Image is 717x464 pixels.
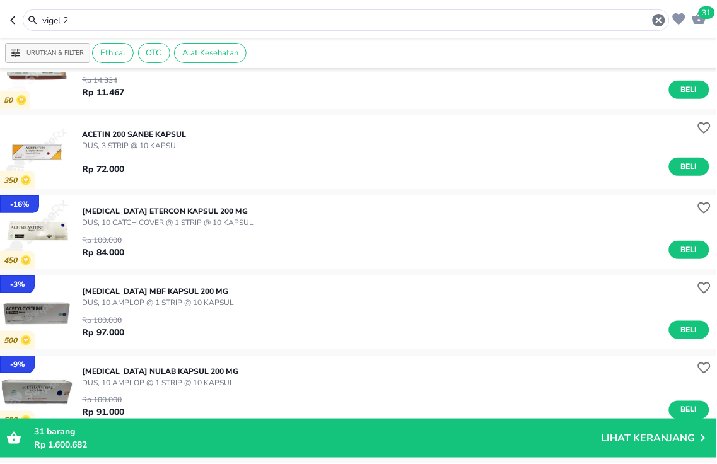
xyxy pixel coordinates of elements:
p: - 9 % [10,359,25,370]
span: Beli [679,323,700,337]
p: Rp 72.000 [82,163,124,176]
p: 500 [4,336,21,345]
button: 31 [689,8,707,27]
p: - 16 % [10,199,29,210]
p: Urutkan & Filter [26,49,84,58]
p: - 3 % [10,279,25,290]
button: Beli [669,158,709,176]
p: DUS, 10 AMPLOP @ 1 STRIP @ 10 KAPSUL [82,377,238,388]
p: Rp 91.000 [82,406,124,419]
p: DUS, 10 AMPLOP @ 1 STRIP @ 10 KAPSUL [82,297,234,308]
div: OTC [138,43,170,63]
button: Beli [669,321,709,339]
p: 500 [4,416,21,426]
span: OTC [139,47,170,59]
button: Beli [669,241,709,259]
button: Beli [669,401,709,419]
p: Rp 100.000 [82,315,124,326]
p: [MEDICAL_DATA] Mbf KAPSUL 200 MG [82,286,234,297]
p: Rp 97.000 [82,326,124,339]
p: DUS, 10 CATCH COVER @ 1 STRIP @ 10 KAPSUL [82,217,254,228]
p: Rp 100.000 [82,395,124,406]
p: [MEDICAL_DATA] Nulab KAPSUL 200 MG [82,366,238,377]
p: Rp 14.334 [82,74,124,86]
p: Rp 84.000 [82,246,124,259]
span: Beli [679,160,700,173]
span: 31 [699,6,715,19]
p: 50 [4,96,16,105]
span: Beli [679,243,700,257]
div: Ethical [92,43,134,63]
span: Beli [679,83,700,96]
p: 350 [4,176,21,185]
p: ACETIN 200 Sanbe KAPSUL [82,129,186,140]
p: Rp 100.000 [82,235,124,246]
p: [MEDICAL_DATA] Etercon KAPSUL 200 MG [82,206,254,217]
p: barang [34,425,602,438]
span: Rp 1.600.682 [34,439,87,451]
p: Rp 11.467 [82,86,124,99]
p: DUS, 3 STRIP @ 10 KAPSUL [82,140,186,151]
input: Cari 4000+ produk di sini [41,14,651,27]
button: Urutkan & Filter [5,43,90,63]
span: Beli [679,403,700,417]
span: 31 [34,426,44,438]
span: Ethical [93,47,133,59]
span: Alat Kesehatan [175,47,246,59]
div: Alat Kesehatan [174,43,247,63]
button: Beli [669,81,709,99]
p: 450 [4,256,21,265]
